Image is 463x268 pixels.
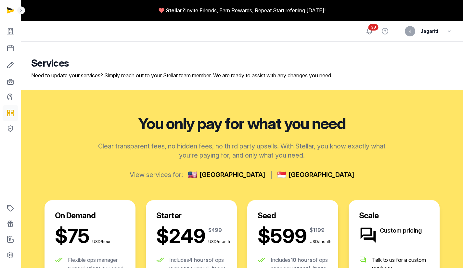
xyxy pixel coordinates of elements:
span: | [270,170,272,179]
strong: 10 hours [290,257,313,263]
span: $249 [156,226,206,246]
span: Jagariti [420,27,438,35]
h2: On Demand [55,211,125,221]
span: $75 [55,226,90,246]
span: [GEOGRAPHIC_DATA] [199,170,265,179]
h2: You only pay for what you need [45,116,440,131]
p: Need to update your services? Simply reach out to your Stellar team member. We are ready to assis... [31,71,453,79]
span: USD/month [310,239,336,244]
a: Start referring [DATE]! [273,6,326,14]
h2: Seed [258,211,328,221]
span: Custom pricing [380,226,432,235]
span: J [409,29,411,33]
span: USD/month [208,239,234,244]
span: Stellar? [166,6,185,14]
button: J [405,26,415,36]
span: [GEOGRAPHIC_DATA] [289,170,354,179]
span: $599 [258,226,307,246]
span: $499 [208,226,222,234]
h2: Services [31,57,453,69]
h2: Starter [156,211,226,221]
iframe: Chat Widget [431,237,463,268]
label: View services for: [130,170,183,179]
strong: 4 hours [189,257,209,263]
span: USD/hour [92,239,118,244]
h2: Scale [359,211,429,221]
span: $1199 [310,226,325,234]
span: 39 [368,24,379,31]
p: Clear transparent fees, no hidden fees, no third party upsells. With Stellar, you know exactly wh... [96,142,388,160]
